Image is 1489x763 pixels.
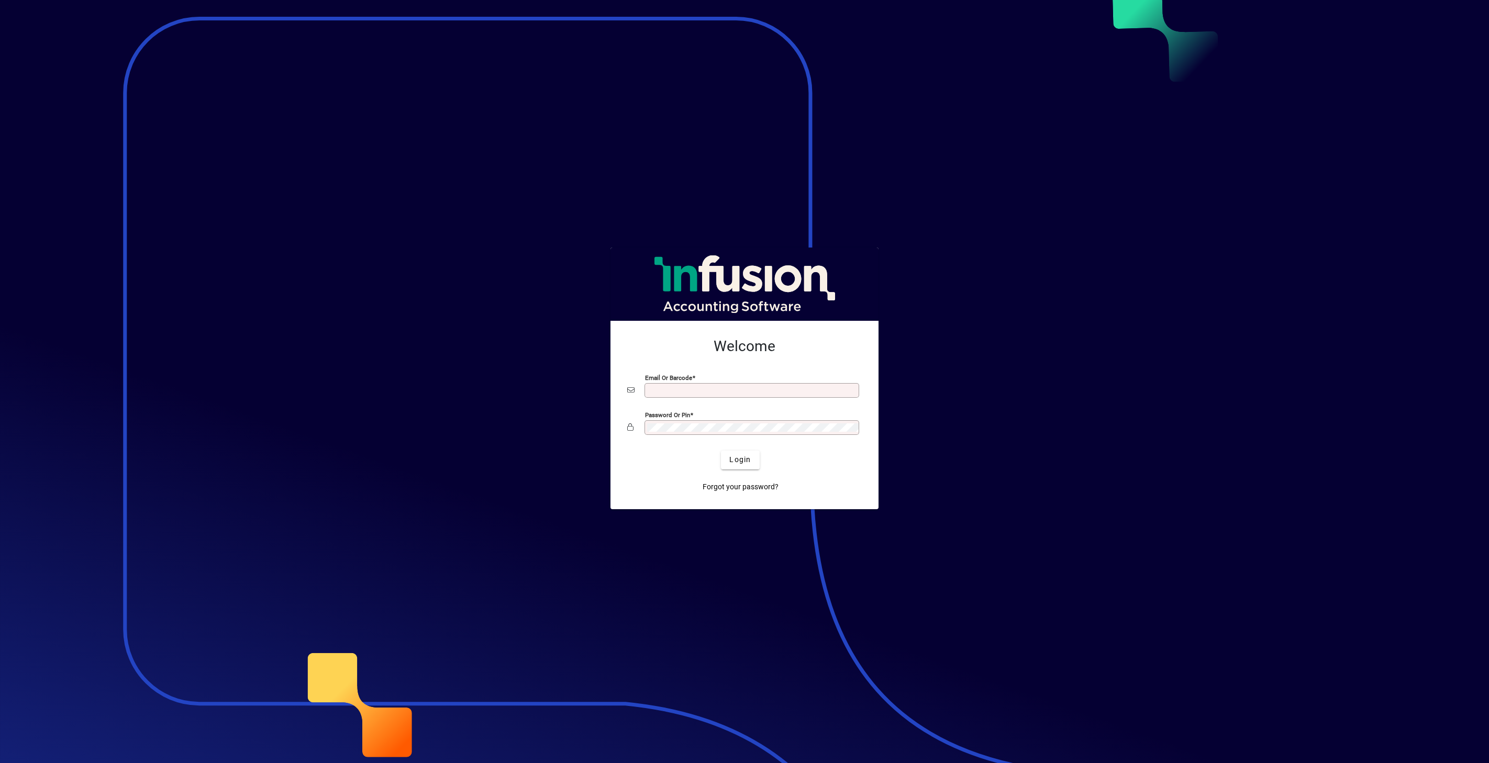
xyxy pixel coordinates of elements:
[703,481,779,492] span: Forgot your password?
[627,338,862,355] h2: Welcome
[698,478,783,497] a: Forgot your password?
[721,451,759,469] button: Login
[729,454,751,465] span: Login
[645,411,690,418] mat-label: Password or Pin
[645,374,692,381] mat-label: Email or Barcode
